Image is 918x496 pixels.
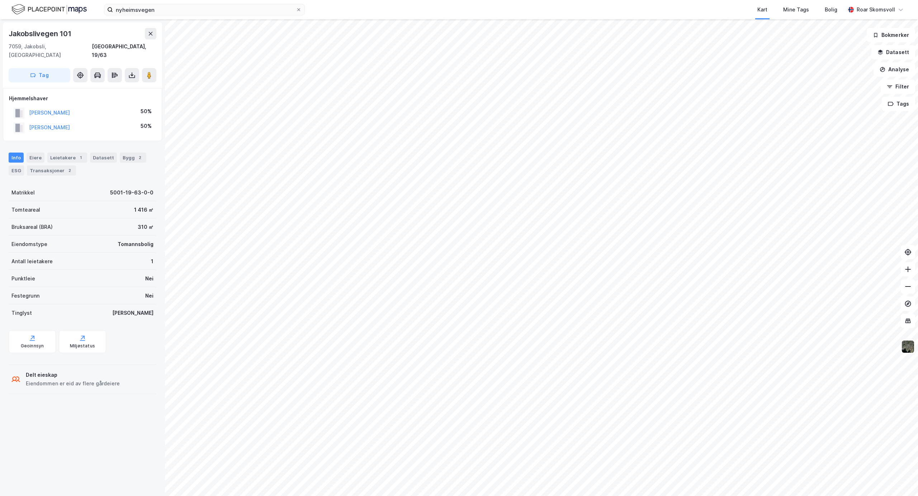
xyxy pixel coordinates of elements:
div: Bruksareal (BRA) [11,223,53,231]
div: ESG [9,165,24,175]
div: Miljøstatus [70,343,95,349]
div: 310 ㎡ [138,223,153,231]
button: Datasett [871,45,915,59]
div: 1 [151,257,153,266]
div: Eiere [27,153,44,163]
button: Tags [882,97,915,111]
div: [GEOGRAPHIC_DATA], 19/63 [92,42,156,59]
div: Eiendommen er eid av flere gårdeiere [26,379,120,388]
div: Hjemmelshaver [9,94,156,103]
iframe: Chat Widget [882,462,918,496]
button: Filter [881,80,915,94]
div: Nei [145,274,153,283]
div: Transaksjoner [27,165,76,175]
button: Tag [9,68,70,82]
div: 2 [136,154,143,161]
div: Kart [757,5,767,14]
div: Tinglyst [11,309,32,317]
div: Tomannsbolig [118,240,153,249]
div: Bolig [825,5,837,14]
input: Søk på adresse, matrikkel, gårdeiere, leietakere eller personer [113,4,296,15]
div: 2 [66,167,73,174]
div: [PERSON_NAME] [112,309,153,317]
div: Mine Tags [783,5,809,14]
div: 50% [141,122,152,130]
div: 5001-19-63-0-0 [110,188,153,197]
div: Matrikkel [11,188,35,197]
div: Delt eieskap [26,371,120,379]
div: 1 416 ㎡ [134,206,153,214]
div: Info [9,153,24,163]
div: Antall leietakere [11,257,53,266]
div: Leietakere [47,153,87,163]
div: Geoinnsyn [21,343,44,349]
div: Datasett [90,153,117,163]
button: Bokmerker [867,28,915,42]
div: 7059, Jakobsli, [GEOGRAPHIC_DATA] [9,42,92,59]
div: Jakobslivegen 101 [9,28,73,39]
div: Festegrunn [11,292,39,300]
img: logo.f888ab2527a4732fd821a326f86c7f29.svg [11,3,87,16]
div: Punktleie [11,274,35,283]
button: Analyse [874,62,915,77]
div: 50% [141,107,152,116]
div: Eiendomstype [11,240,47,249]
div: 1 [77,154,84,161]
img: 9k= [901,340,915,353]
div: Roar Skomsvoll [857,5,895,14]
div: Bygg [120,153,146,163]
div: Nei [145,292,153,300]
div: Tomteareal [11,206,40,214]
